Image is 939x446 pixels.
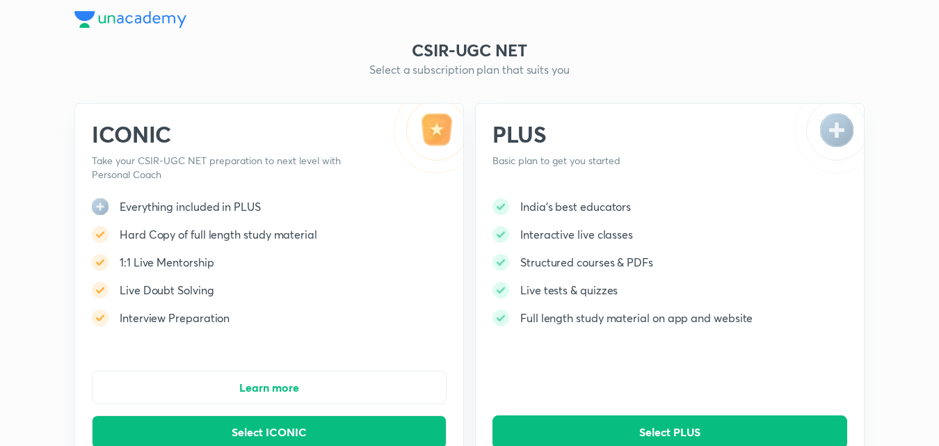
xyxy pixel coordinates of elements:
[520,254,653,271] h5: Structured courses & PDFs
[74,39,865,61] h3: CSIR-UGC NET
[239,381,299,395] span: Learn more
[492,120,771,148] h2: PLUS
[520,310,753,326] h5: Full length study material on app and website
[232,425,307,439] span: Select ICONIC
[120,254,214,271] h5: 1:1 Live Mentorship
[492,154,771,168] p: Basic plan to get you started
[120,282,214,298] h5: Live Doubt Solving
[492,254,509,271] img: -
[92,254,109,271] img: -
[520,282,618,298] h5: Live tests & quizzes
[92,154,371,182] p: Take your CSIR-UGC NET preparation to next level with Personal Coach
[492,226,509,243] img: -
[120,198,261,215] h5: Everything included in PLUS
[92,226,109,243] img: -
[74,11,186,28] img: Company Logo
[394,104,463,173] img: -
[794,104,864,173] img: -
[120,310,230,326] h5: Interview Preparation
[92,371,447,404] button: Learn more
[92,282,109,298] img: -
[492,310,509,326] img: -
[639,425,700,439] span: Select PLUS
[74,61,865,78] h5: Select a subscription plan that suits you
[120,226,317,243] h5: Hard Copy of full length study material
[520,226,633,243] h5: Interactive live classes
[492,198,509,215] img: -
[92,120,371,148] h2: ICONIC
[520,198,631,215] h5: India's best educators
[92,310,109,326] img: -
[492,282,509,298] img: -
